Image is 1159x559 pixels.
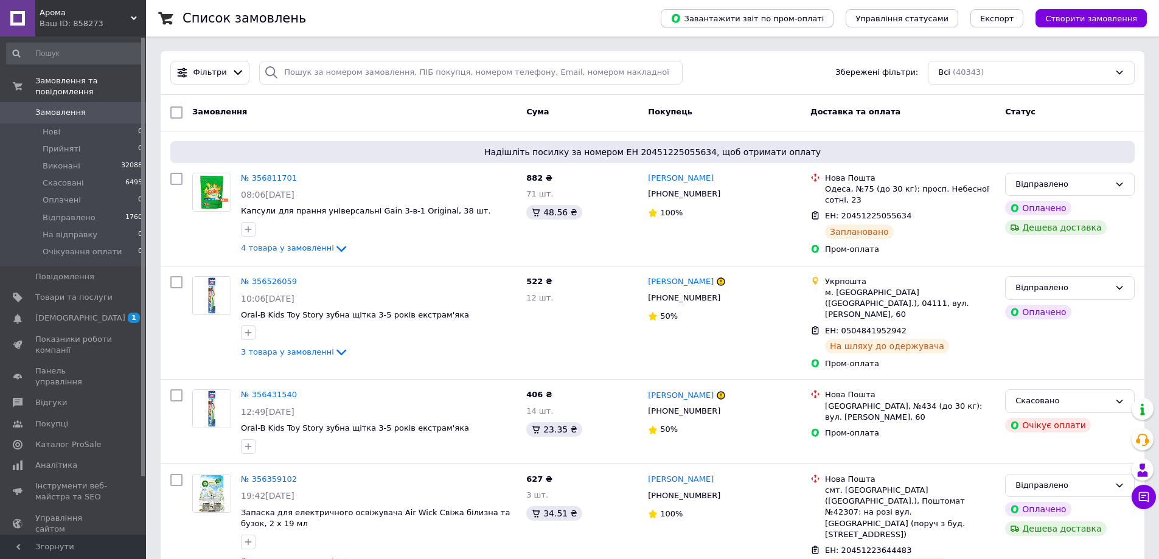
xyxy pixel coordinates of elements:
[825,485,995,540] div: смт. [GEOGRAPHIC_DATA] ([GEOGRAPHIC_DATA].), Поштомат №42307: на розі вул. [GEOGRAPHIC_DATA] (пор...
[241,206,491,215] a: Капсули для прання універсальні Gain 3-в-1 Original, 38 шт.
[35,313,125,324] span: [DEMOGRAPHIC_DATA]
[35,513,113,535] span: Управління сайтом
[825,173,995,184] div: Нова Пошта
[970,9,1024,27] button: Експорт
[825,358,995,369] div: Пром-оплата
[835,67,918,78] span: Збережені фільтри:
[660,509,683,518] span: 100%
[825,339,949,353] div: На шляху до одержувача
[980,14,1014,23] span: Експорт
[192,173,231,212] a: Фото товару
[825,474,995,485] div: Нова Пошта
[193,173,231,211] img: Фото товару
[241,390,297,399] a: № 356431540
[953,68,984,77] span: (40343)
[6,43,144,64] input: Пошук
[825,184,995,206] div: Одеса, №75 (до 30 кг): просп. Небесної сотні, 23
[526,390,552,399] span: 406 ₴
[43,144,80,155] span: Прийняті
[35,271,94,282] span: Повідомлення
[138,195,142,206] span: 0
[646,290,723,306] div: [PHONE_NUMBER]
[241,423,469,432] a: Oral-B Kids Toy Story зубна щітка 3-5 років екстрам'яка
[241,407,294,417] span: 12:49[DATE]
[526,506,582,521] div: 34.51 ₴
[1005,418,1091,432] div: Очікує оплати
[661,9,834,27] button: Завантажити звіт по пром-оплаті
[648,173,714,184] a: [PERSON_NAME]
[43,229,97,240] span: На відправку
[35,292,113,303] span: Товари та послуги
[846,9,958,27] button: Управління статусами
[43,246,122,257] span: Очікування оплати
[648,390,714,401] a: [PERSON_NAME]
[1015,178,1110,191] div: Відправлено
[938,67,950,78] span: Всі
[138,229,142,240] span: 0
[193,277,231,314] img: Фото товару
[125,212,142,223] span: 1760
[526,189,553,198] span: 71 шт.
[241,508,510,529] a: Запаска для електричного освіжувача Air Wick Свіжа білизна та бузок, 2 х 19 мл
[192,389,231,428] a: Фото товару
[646,403,723,419] div: [PHONE_NUMBER]
[1005,220,1106,235] div: Дешева доставка
[193,390,231,428] img: Фото товару
[35,481,113,502] span: Інструменти веб-майстра та SEO
[241,347,334,356] span: 3 товара у замовленні
[660,425,678,434] span: 50%
[646,186,723,202] div: [PHONE_NUMBER]
[193,474,231,512] img: Фото товару
[1035,9,1147,27] button: Створити замовлення
[241,474,297,484] a: № 356359102
[825,326,907,335] span: ЕН: 0504841952942
[128,313,140,323] span: 1
[670,13,824,24] span: Завантажити звіт по пром-оплаті
[241,173,297,182] a: № 356811701
[241,310,469,319] a: Oral-B Kids Toy Story зубна щітка 3-5 років екстрам'яка
[526,173,552,182] span: 882 ₴
[183,11,306,26] h1: Список замовлень
[1045,14,1137,23] span: Створити замовлення
[526,474,552,484] span: 627 ₴
[1005,502,1071,516] div: Оплачено
[241,244,334,253] span: 4 товара у замовленні
[825,211,911,220] span: ЕН: 20451225055634
[259,61,683,85] input: Пошук за номером замовлення, ПІБ покупця, номером телефону, Email, номером накладної
[138,127,142,137] span: 0
[646,488,723,504] div: [PHONE_NUMBER]
[648,107,692,116] span: Покупець
[43,212,96,223] span: Відправлено
[35,75,146,97] span: Замовлення та повідомлення
[648,474,714,485] a: [PERSON_NAME]
[825,224,894,239] div: Заплановано
[138,144,142,155] span: 0
[35,397,67,408] span: Відгуки
[526,406,553,415] span: 14 шт.
[825,389,995,400] div: Нова Пошта
[526,205,582,220] div: 48.56 ₴
[1005,521,1106,536] div: Дешева доставка
[825,546,911,555] span: ЕН: 20451223644483
[825,244,995,255] div: Пром-оплата
[241,294,294,304] span: 10:06[DATE]
[526,490,548,499] span: 3 шт.
[648,276,714,288] a: [PERSON_NAME]
[192,276,231,315] a: Фото товару
[43,178,84,189] span: Скасовані
[1132,485,1156,509] button: Чат з покупцем
[43,161,80,172] span: Виконані
[35,439,101,450] span: Каталог ProSale
[35,366,113,387] span: Панель управління
[1005,107,1035,116] span: Статус
[192,107,247,116] span: Замовлення
[1015,395,1110,408] div: Скасовано
[1015,282,1110,294] div: Відправлено
[526,107,549,116] span: Cума
[1005,305,1071,319] div: Оплачено
[35,334,113,356] span: Показники роботи компанії
[175,146,1130,158] span: Надішліть посилку за номером ЕН 20451225055634, щоб отримати оплату
[660,208,683,217] span: 100%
